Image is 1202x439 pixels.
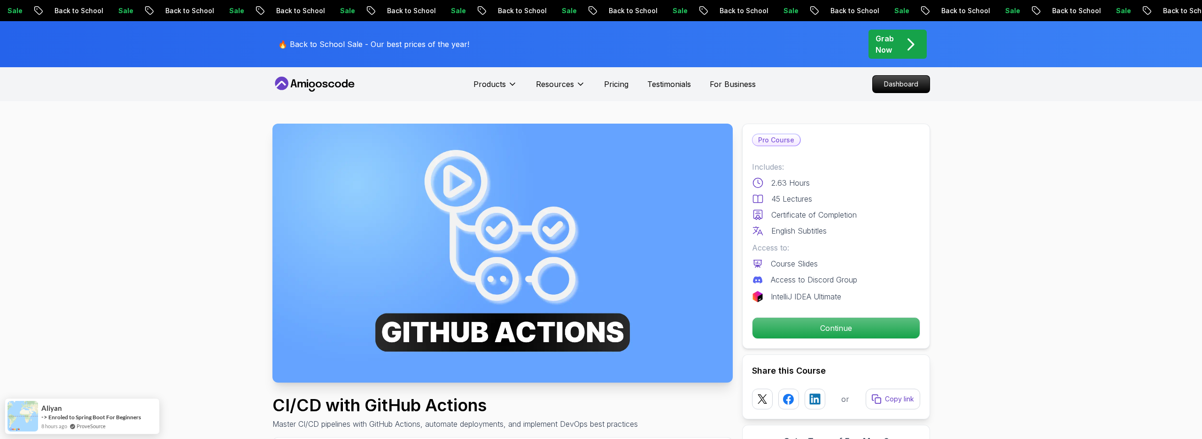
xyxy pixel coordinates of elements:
p: Continue [752,318,920,338]
p: Certificate of Completion [771,209,857,220]
p: Back to School [712,6,776,16]
h1: CI/CD with GitHub Actions [272,396,638,415]
p: Back to School [601,6,665,16]
p: Resources [536,78,574,90]
h2: Share this Course [752,364,920,377]
p: Back to School [823,6,887,16]
a: ProveSource [77,422,106,430]
p: Copy link [885,394,914,404]
a: Pricing [604,78,628,90]
p: Back to School [269,6,333,16]
img: provesource social proof notification image [8,401,38,431]
p: English Subtitles [771,225,827,236]
p: Access to: [752,242,920,253]
img: jetbrains logo [752,291,763,302]
p: Includes: [752,161,920,172]
p: Access to Discord Group [771,274,857,285]
p: Sale [222,6,252,16]
a: Dashboard [872,75,930,93]
p: Sale [887,6,917,16]
p: Back to School [1045,6,1109,16]
p: Sale [776,6,806,16]
p: Back to School [490,6,554,16]
span: -> [41,413,47,421]
p: or [841,393,849,405]
button: Continue [752,317,920,339]
p: IntelliJ IDEA Ultimate [771,291,841,302]
p: Dashboard [873,76,930,93]
button: Products [473,78,517,97]
p: Back to School [380,6,443,16]
p: Sale [554,6,584,16]
a: For Business [710,78,756,90]
p: Back to School [934,6,998,16]
img: ci-cd-with-github-actions_thumbnail [272,124,733,383]
p: Back to School [47,6,111,16]
p: Course Slides [771,258,818,269]
p: Sale [443,6,473,16]
p: Master CI/CD pipelines with GitHub Actions, automate deployments, and implement DevOps best pract... [272,418,638,430]
p: 🔥 Back to School Sale - Our best prices of the year! [278,39,469,50]
p: 2.63 Hours [771,177,810,188]
p: Products [473,78,506,90]
p: Sale [1109,6,1139,16]
p: Pro Course [752,134,800,146]
button: Resources [536,78,585,97]
p: Back to School [158,6,222,16]
p: 45 Lectures [771,193,812,204]
p: Sale [333,6,363,16]
p: Sale [998,6,1028,16]
span: Aliyan [41,404,62,412]
a: Testimonials [647,78,691,90]
p: Grab Now [876,33,894,55]
span: 8 hours ago [41,422,67,430]
a: Enroled to Spring Boot For Beginners [48,414,141,421]
p: Sale [111,6,141,16]
p: Sale [665,6,695,16]
button: Copy link [866,389,920,409]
